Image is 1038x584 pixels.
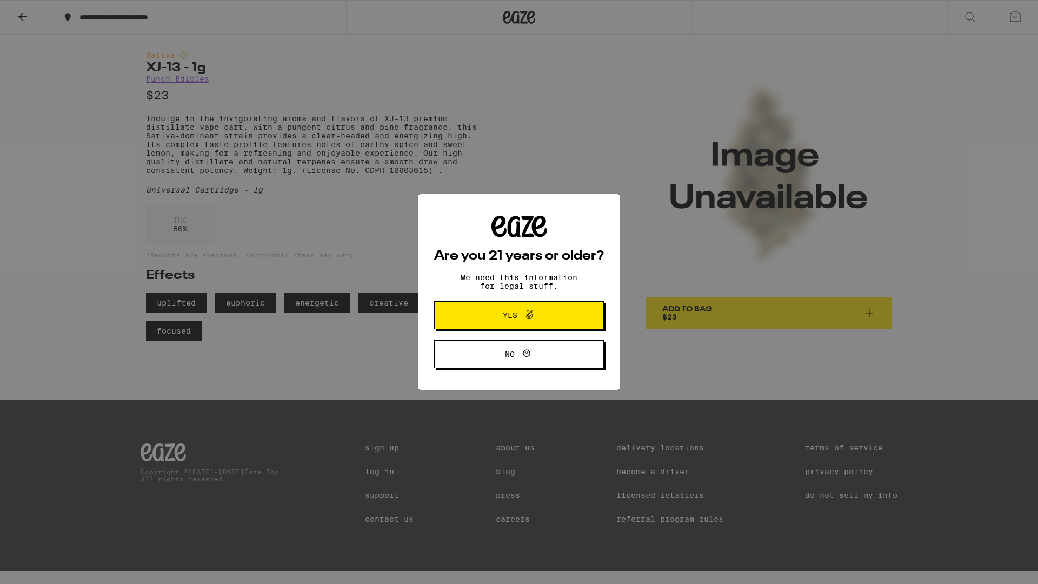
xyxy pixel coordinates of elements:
h2: Are you 21 years or older? [434,250,604,263]
button: No [434,340,604,368]
button: Yes [434,301,604,329]
p: We need this information for legal stuff. [451,273,587,290]
span: Yes [503,311,517,319]
span: No [505,350,515,358]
